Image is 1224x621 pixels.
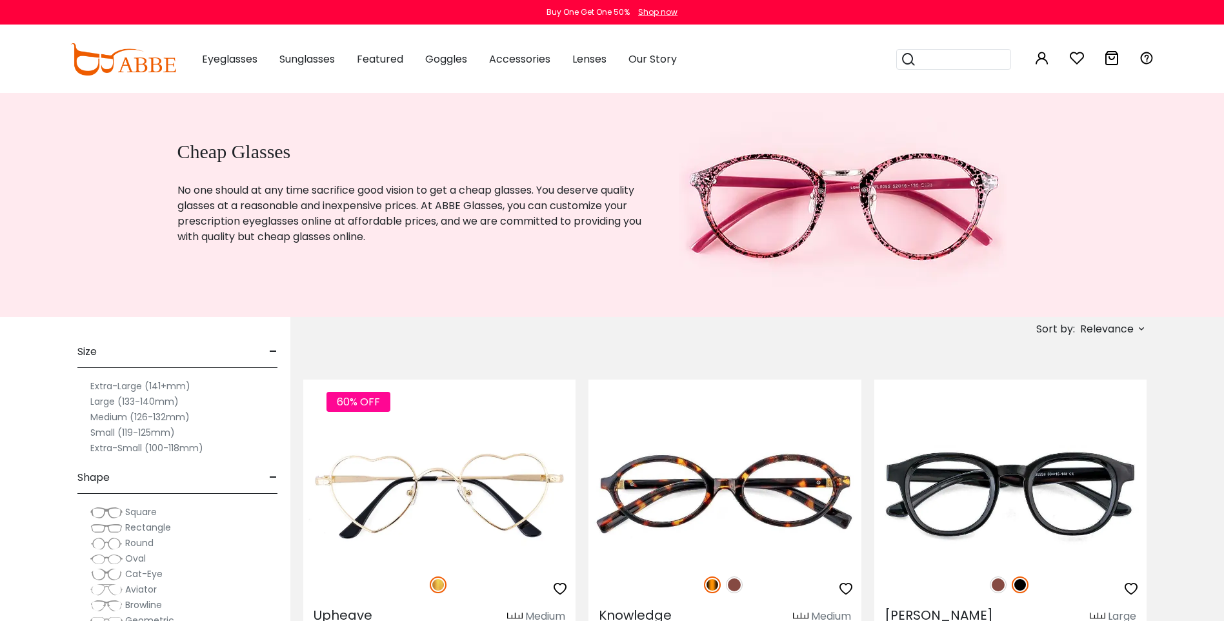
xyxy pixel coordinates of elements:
[90,425,175,440] label: Small (119-125mm)
[1036,321,1075,336] span: Sort by:
[572,52,607,66] span: Lenses
[90,584,123,596] img: Aviator.png
[628,52,677,66] span: Our Story
[70,43,176,76] img: abbeglasses.com
[638,6,677,18] div: Shop now
[990,576,1007,593] img: Brown
[125,552,146,565] span: Oval
[90,440,203,456] label: Extra-Small (100-118mm)
[125,583,157,596] span: Aviator
[726,576,743,593] img: Brown
[90,409,190,425] label: Medium (126-132mm)
[547,6,630,18] div: Buy One Get One 50%
[279,52,335,66] span: Sunglasses
[90,599,123,612] img: Browline.png
[588,426,861,562] img: Tortoise Knowledge - Acetate ,Universal Bridge Fit
[125,598,162,611] span: Browline
[326,392,390,412] span: 60% OFF
[489,52,550,66] span: Accessories
[1012,576,1028,593] img: Black
[269,462,277,493] span: -
[125,536,154,549] span: Round
[90,537,123,550] img: Round.png
[125,505,157,518] span: Square
[430,576,446,593] img: Gold
[357,52,403,66] span: Featured
[90,394,179,409] label: Large (133-140mm)
[202,52,257,66] span: Eyeglasses
[90,553,123,565] img: Oval.png
[632,6,677,17] a: Shop now
[90,378,190,394] label: Extra-Large (141+mm)
[1080,318,1134,341] span: Relevance
[303,426,576,562] img: Gold Upheave - Metal ,Adjust Nose Pads
[874,426,1147,562] img: Black Dotti - Acetate ,Universal Bridge Fit
[269,336,277,367] span: -
[77,336,97,367] span: Size
[425,52,467,66] span: Goggles
[125,521,171,534] span: Rectangle
[90,506,123,519] img: Square.png
[125,567,163,580] span: Cat-Eye
[77,462,110,493] span: Shape
[90,568,123,581] img: Cat-Eye.png
[177,183,647,245] p: No one should at any time sacrifice good vision to get a cheap glasses. You deserve quality glass...
[704,576,721,593] img: Tortoise
[90,522,123,534] img: Rectangle.png
[177,140,647,163] h1: Cheap Glasses
[679,91,1007,317] img: cheap glasses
